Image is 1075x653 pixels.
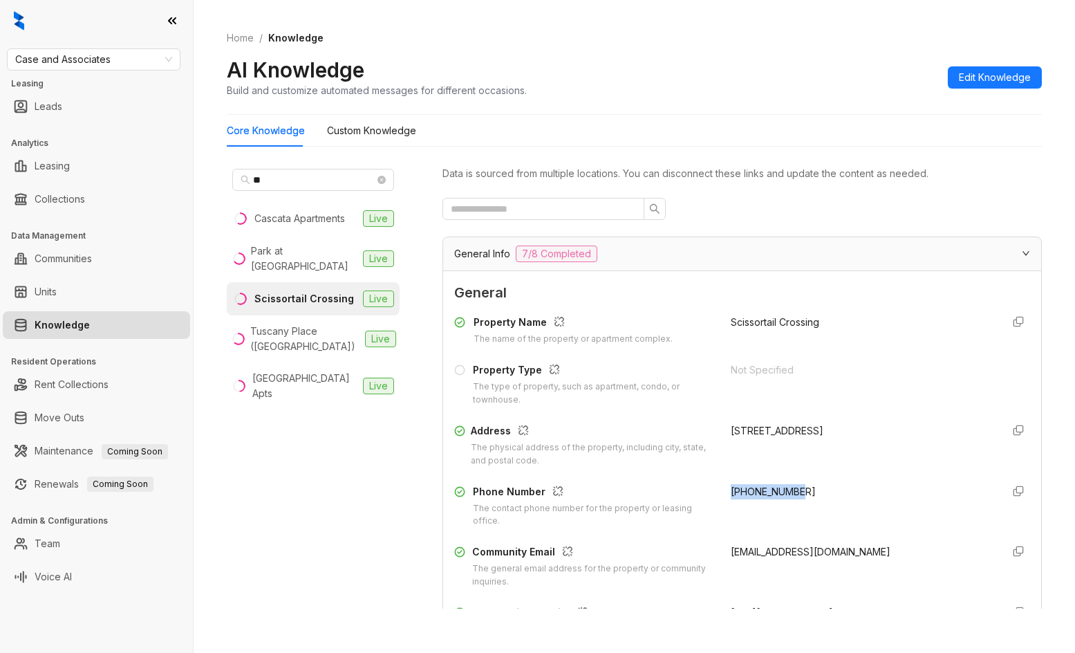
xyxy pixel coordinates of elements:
li: Maintenance [3,437,190,465]
li: / [259,30,263,46]
button: Edit Knowledge [948,66,1042,89]
a: Home [224,30,256,46]
a: Voice AI [35,563,72,591]
span: General Info [454,246,510,261]
span: Case and Associates [15,49,172,70]
a: Move Outs [35,404,84,432]
span: [URL][DOMAIN_NAME] [731,607,833,618]
li: Rent Collections [3,371,190,398]
h3: Leasing [11,77,193,90]
span: Knowledge [268,32,324,44]
div: [GEOGRAPHIC_DATA] Apts [252,371,357,401]
li: Collections [3,185,190,213]
img: logo [14,11,24,30]
span: Edit Knowledge [959,70,1031,85]
h3: Data Management [11,230,193,242]
li: Leads [3,93,190,120]
h3: Resident Operations [11,356,193,368]
h3: Admin & Configurations [11,515,193,527]
li: Voice AI [3,563,190,591]
div: Address [471,423,714,441]
div: Scissortail Crossing [254,291,354,306]
span: General [454,282,1030,304]
div: The type of property, such as apartment, condo, or townhouse. [473,380,714,407]
div: [STREET_ADDRESS] [731,423,991,439]
div: Park at [GEOGRAPHIC_DATA] [251,243,357,274]
div: General Info7/8 Completed [443,237,1041,270]
li: Communities [3,245,190,273]
div: Property Name [474,315,673,333]
span: Live [363,291,394,307]
div: Community Email [472,544,714,562]
div: Property Type [473,362,714,380]
span: search [649,203,660,214]
span: Coming Soon [87,477,153,492]
a: Rent Collections [35,371,109,398]
li: Units [3,278,190,306]
a: Team [35,530,60,558]
li: Move Outs [3,404,190,432]
a: Collections [35,185,85,213]
div: Tuscany Place ([GEOGRAPHIC_DATA]) [250,324,359,354]
span: [PHONE_NUMBER] [731,486,816,497]
div: Community Website [474,605,686,623]
a: Communities [35,245,92,273]
span: Live [363,250,394,267]
li: Team [3,530,190,558]
span: expanded [1022,249,1030,257]
div: Core Knowledge [227,123,305,138]
a: Leasing [35,152,70,180]
a: Knowledge [35,311,90,339]
span: Scissortail Crossing [731,316,819,328]
span: 7/8 Completed [516,246,597,262]
span: close-circle [377,176,386,184]
li: Knowledge [3,311,190,339]
a: Units [35,278,57,306]
div: The name of the property or apartment complex. [474,333,673,346]
span: search [241,175,250,185]
li: Leasing [3,152,190,180]
div: The contact phone number for the property or leasing office. [473,502,714,528]
div: Build and customize automated messages for different occasions. [227,83,527,98]
li: Renewals [3,470,190,498]
a: RenewalsComing Soon [35,470,153,498]
div: Data is sourced from multiple locations. You can disconnect these links and update the content as... [442,166,1042,181]
span: Live [363,378,394,394]
div: The general email address for the property or community inquiries. [472,562,714,589]
span: Live [363,210,394,227]
h3: Analytics [11,137,193,149]
div: Custom Knowledge [327,123,416,138]
div: The physical address of the property, including city, state, and postal code. [471,441,714,468]
div: Cascata Apartments [254,211,345,226]
span: [EMAIL_ADDRESS][DOMAIN_NAME] [731,546,890,558]
div: Not Specified [731,362,991,378]
a: Leads [35,93,62,120]
span: Live [365,331,396,347]
span: Coming Soon [102,444,168,459]
h2: AI Knowledge [227,57,364,83]
div: Phone Number [473,484,714,502]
